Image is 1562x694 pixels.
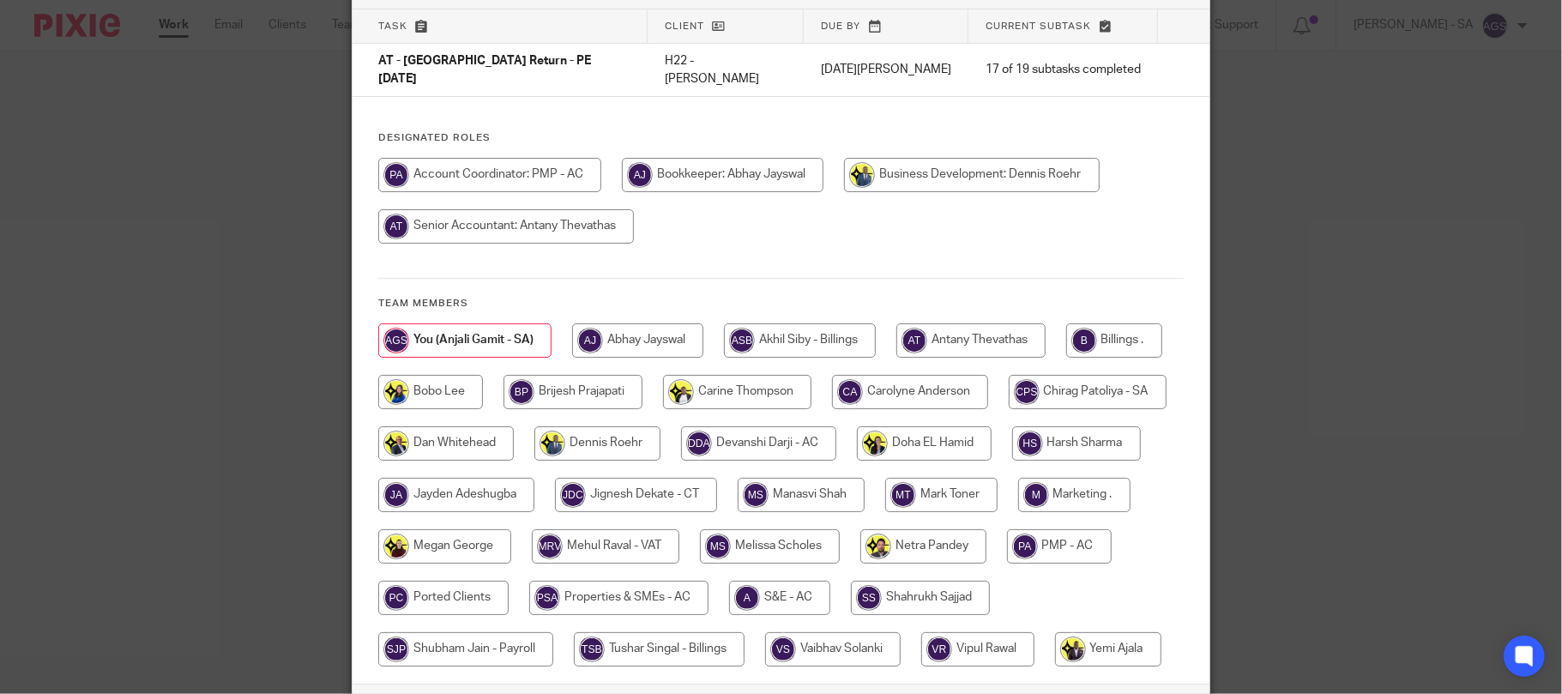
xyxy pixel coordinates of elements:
h4: Designated Roles [378,131,1185,145]
h4: Team members [378,297,1185,311]
p: H22 - [PERSON_NAME] [665,52,787,88]
span: Client [665,21,704,31]
p: [DATE][PERSON_NAME] [821,61,951,78]
span: AT - [GEOGRAPHIC_DATA] Return - PE [DATE] [378,55,591,85]
span: Task [378,21,407,31]
span: Current subtask [986,21,1091,31]
td: 17 of 19 subtasks completed [968,44,1158,97]
span: Due by [821,21,860,31]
